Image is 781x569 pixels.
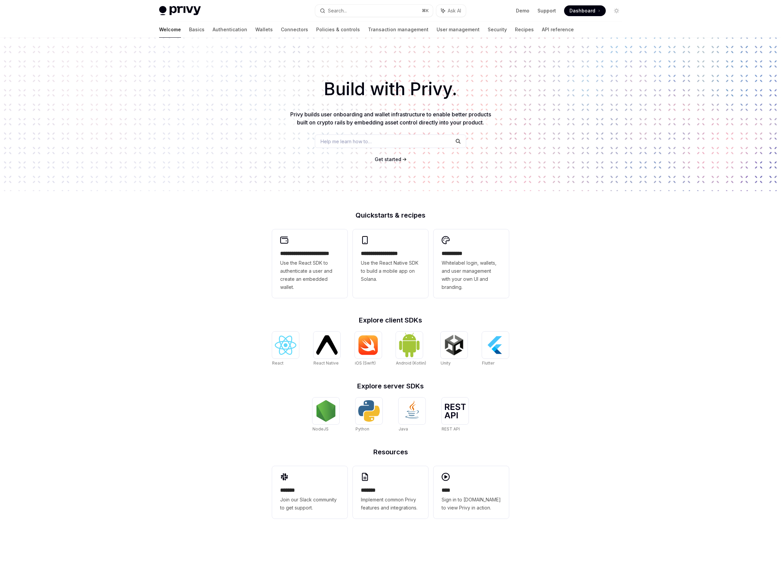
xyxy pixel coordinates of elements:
a: Security [488,22,507,38]
a: **** **Implement common Privy features and integrations. [353,466,428,519]
span: REST API [442,426,460,431]
span: Use the React SDK to authenticate a user and create an embedded wallet. [280,259,339,291]
span: Whitelabel login, wallets, and user management with your own UI and branding. [442,259,501,291]
span: Use the React Native SDK to build a mobile app on Solana. [361,259,420,283]
button: Toggle dark mode [611,5,622,16]
a: Welcome [159,22,181,38]
span: Privy builds user onboarding and wallet infrastructure to enable better products built on crypto ... [290,111,491,126]
a: Dashboard [564,5,606,16]
a: User management [437,22,480,38]
h2: Explore server SDKs [272,383,509,389]
span: ⌘ K [422,8,429,13]
a: Basics [189,22,204,38]
a: UnityUnity [441,332,468,367]
a: Get started [375,156,401,163]
h2: Resources [272,449,509,455]
a: ReactReact [272,332,299,367]
img: iOS (Swift) [358,335,379,355]
a: NodeJSNodeJS [312,397,339,432]
img: Java [401,400,423,422]
a: REST APIREST API [442,397,469,432]
a: Android (Kotlin)Android (Kotlin) [396,332,426,367]
a: Support [537,7,556,14]
img: React Native [316,335,338,354]
a: Transaction management [368,22,429,38]
img: React [275,336,296,355]
span: Unity [441,361,451,366]
img: Flutter [485,334,506,356]
a: Demo [516,7,529,14]
span: Dashboard [569,7,595,14]
button: Ask AI [436,5,466,17]
a: **** **** **** ***Use the React Native SDK to build a mobile app on Solana. [353,229,428,298]
span: Python [356,426,369,431]
h2: Quickstarts & recipes [272,212,509,219]
a: API reference [542,22,574,38]
img: Python [358,400,380,422]
a: **** *****Whitelabel login, wallets, and user management with your own UI and branding. [434,229,509,298]
a: **** **Join our Slack community to get support. [272,466,347,519]
span: Java [399,426,408,431]
h1: Build with Privy. [11,76,770,102]
img: Unity [443,334,465,356]
a: Policies & controls [316,22,360,38]
span: Sign in to [DOMAIN_NAME] to view Privy in action. [442,496,501,512]
a: iOS (Swift)iOS (Swift) [355,332,382,367]
span: Join our Slack community to get support. [280,496,339,512]
div: Search... [328,7,347,15]
span: NodeJS [312,426,329,431]
span: Android (Kotlin) [396,361,426,366]
a: FlutterFlutter [482,332,509,367]
img: light logo [159,6,201,15]
a: React NativeReact Native [313,332,340,367]
img: NodeJS [315,400,337,422]
img: Android (Kotlin) [399,332,420,357]
span: iOS (Swift) [355,361,376,366]
a: JavaJava [399,397,425,432]
span: Implement common Privy features and integrations. [361,496,420,512]
span: Flutter [482,361,494,366]
a: PythonPython [356,397,382,432]
span: Help me learn how to… [321,138,372,145]
a: Wallets [255,22,273,38]
span: Get started [375,156,401,162]
span: React [272,361,284,366]
a: ****Sign in to [DOMAIN_NAME] to view Privy in action. [434,466,509,519]
a: Authentication [213,22,247,38]
a: Recipes [515,22,534,38]
span: Ask AI [448,7,461,14]
button: Search...⌘K [315,5,433,17]
span: React Native [313,361,339,366]
h2: Explore client SDKs [272,317,509,324]
a: Connectors [281,22,308,38]
img: REST API [444,404,466,418]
